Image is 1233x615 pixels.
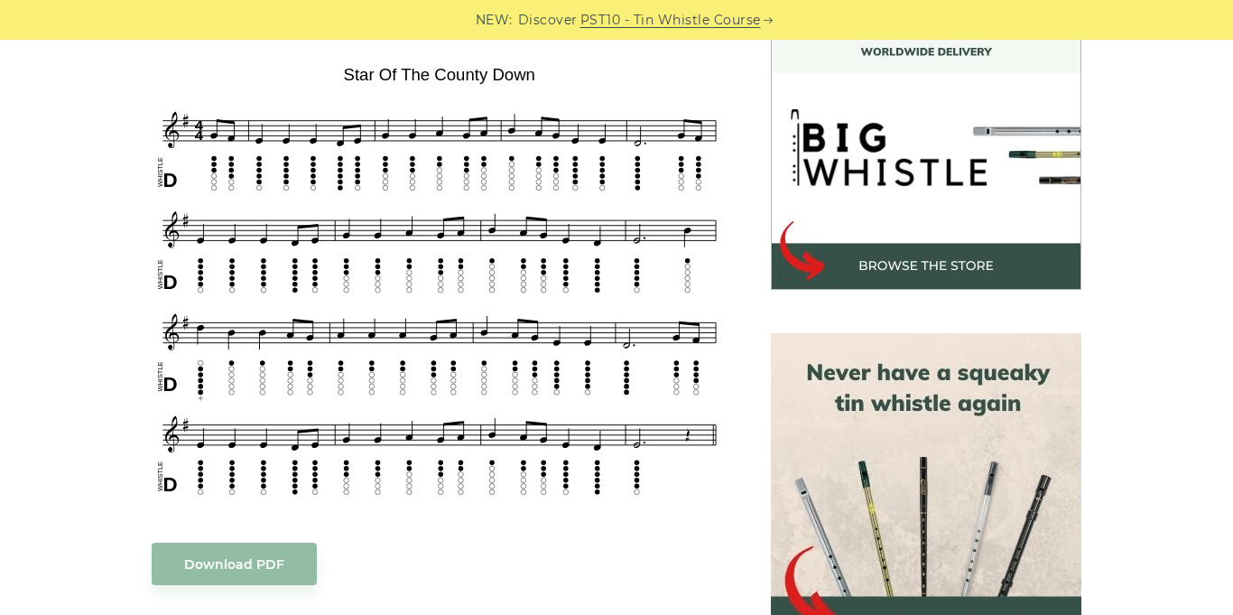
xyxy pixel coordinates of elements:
span: Discover [518,10,578,31]
img: Star of the County Down Tin Whistle Tab & Sheet Music [152,59,728,507]
a: Download PDF [152,543,317,585]
a: PST10 - Tin Whistle Course [580,10,761,31]
span: NEW: [476,10,513,31]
